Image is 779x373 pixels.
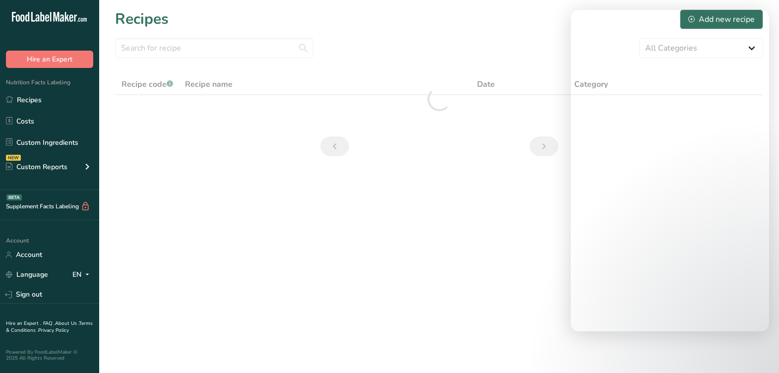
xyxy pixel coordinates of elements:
a: FAQ . [43,320,55,327]
a: Terms & Conditions . [6,320,93,334]
iframe: Intercom live chat [745,339,769,363]
a: Privacy Policy [38,327,69,334]
div: NEW [6,155,21,161]
iframe: Intercom live chat [571,10,769,331]
div: BETA [6,194,22,200]
a: Next page [530,136,558,156]
button: Add new recipe [680,9,763,29]
input: Search for recipe [115,38,313,58]
div: Powered By FoodLabelMaker © 2025 All Rights Reserved [6,349,93,361]
a: About Us . [55,320,79,327]
div: EN [72,269,93,281]
div: Custom Reports [6,162,67,172]
a: Language [6,266,48,283]
button: Hire an Expert [6,51,93,68]
a: Previous page [320,136,349,156]
h1: Recipes [115,8,169,30]
a: Hire an Expert . [6,320,41,327]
